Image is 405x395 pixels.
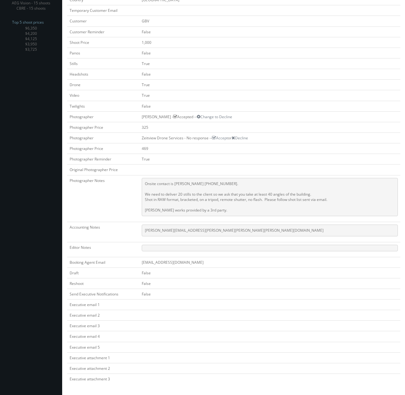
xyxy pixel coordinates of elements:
[67,374,139,384] td: Executive attachment 3
[67,80,139,90] td: Drone
[67,289,139,299] td: Send Executive Notifications
[67,300,139,310] td: Executive email 1
[67,154,139,165] td: Photographer Reminder
[139,26,400,37] td: False
[139,289,400,299] td: False
[142,178,398,216] pre: Onsite contact is [PERSON_NAME] [PHONE_NUMBER]. We need to deliver 20 stills to the client so we ...
[139,48,400,58] td: False
[139,143,400,154] td: 469
[67,58,139,69] td: Stills
[139,58,400,69] td: True
[139,90,400,101] td: True
[67,143,139,154] td: Photographer Price
[67,278,139,289] td: Reshoot
[67,222,139,242] td: Accounting Notes
[139,122,400,132] td: 325
[139,154,400,165] td: True
[139,111,400,122] td: [PERSON_NAME] - Accepted --
[67,16,139,26] td: Customer
[67,111,139,122] td: Photographer
[139,37,400,48] td: 1,000
[67,331,139,342] td: Executive email 4
[67,321,139,331] td: Executive email 3
[12,19,44,26] span: Top 5 shoot prices
[212,135,228,141] a: Accept
[139,69,400,80] td: False
[67,101,139,111] td: Twilights
[67,122,139,132] td: Photographer Price
[139,267,400,278] td: False
[67,37,139,48] td: Shoot Price
[67,310,139,321] td: Executive email 2
[139,16,400,26] td: GBV
[67,90,139,101] td: Video
[139,132,400,143] td: Zeitview Drone Services - No response -- or
[67,352,139,363] td: Executive attachment 1
[142,225,398,236] pre: [PERSON_NAME][EMAIL_ADDRESS][PERSON_NAME][PERSON_NAME][PERSON_NAME][DOMAIN_NAME]
[67,165,139,175] td: Original Photographer Price
[139,101,400,111] td: False
[67,69,139,80] td: Headshots
[67,257,139,267] td: Booking Agent Email
[139,257,400,267] td: [EMAIL_ADDRESS][DOMAIN_NAME]
[197,114,232,119] a: Change to Decline
[67,363,139,374] td: Executive attachment 2
[67,267,139,278] td: Draft
[139,278,400,289] td: False
[139,80,400,90] td: True
[67,342,139,352] td: Executive email 5
[67,132,139,143] td: Photographer
[67,175,139,222] td: Photographer Notes
[67,5,139,16] td: Temporary Customer Email
[67,48,139,58] td: Panos
[232,135,248,141] a: Decline
[67,26,139,37] td: Customer Reminder
[67,242,139,257] td: Editor Notes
